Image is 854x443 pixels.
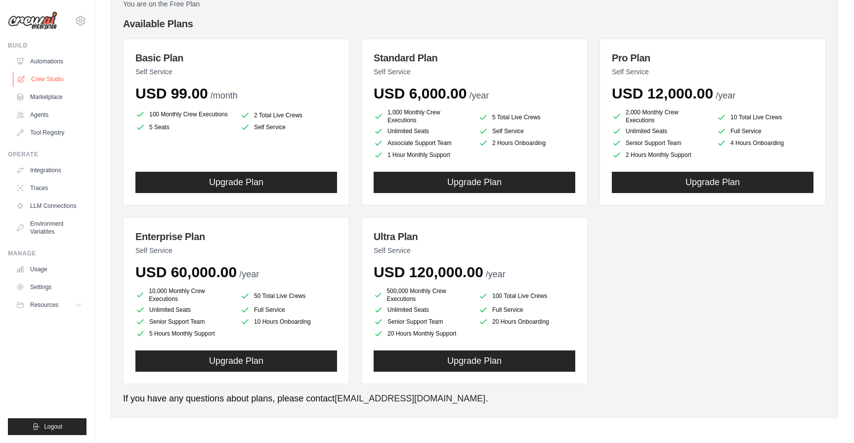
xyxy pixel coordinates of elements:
[12,261,86,277] a: Usage
[374,85,467,101] span: USD 6,000.00
[478,138,575,148] li: 2 Hours Onboarding
[374,126,470,136] li: Unlimited Seats
[12,198,86,214] a: LLM Connections
[612,67,813,77] p: Self Service
[240,317,337,327] li: 10 Hours Onboarding
[135,122,232,132] li: 5 Seats
[612,172,813,193] button: Upgrade Plan
[478,110,575,124] li: 5 Total Live Crews
[486,269,506,279] span: /year
[374,67,575,77] p: Self Service
[612,51,813,65] h3: Pro Plan
[478,305,575,315] li: Full Service
[240,305,337,315] li: Full Service
[12,279,86,295] a: Settings
[8,249,86,257] div: Manage
[374,230,575,244] h3: Ultra Plan
[8,11,57,30] img: Logo
[135,317,232,327] li: Senior Support Team
[135,67,337,77] p: Self Service
[374,138,470,148] li: Associate Support Team
[12,297,86,313] button: Resources
[135,230,337,244] h3: Enterprise Plan
[469,91,489,100] span: /year
[8,418,86,435] button: Logout
[240,122,337,132] li: Self Service
[374,264,483,280] span: USD 120,000.00
[478,289,575,303] li: 100 Total Live Crews
[612,138,709,148] li: Senior Support Team
[374,305,470,315] li: Unlimited Seats
[135,246,337,255] p: Self Service
[374,108,470,124] li: 1,000 Monthly Crew Executions
[135,85,208,101] span: USD 99.00
[374,287,470,303] li: 500,000 Monthly Crew Executions
[12,125,86,141] a: Tool Registry
[123,17,826,31] h4: Available Plans
[374,51,575,65] h3: Standard Plan
[135,108,232,120] li: 100 Monthly Crew Executions
[135,350,337,372] button: Upgrade Plan
[44,423,62,431] span: Logout
[8,150,86,158] div: Operate
[12,89,86,105] a: Marketplace
[135,305,232,315] li: Unlimited Seats
[135,51,337,65] h3: Basic Plan
[335,394,485,403] a: [EMAIL_ADDRESS][DOMAIN_NAME]
[12,216,86,240] a: Environment Variables
[374,350,575,372] button: Upgrade Plan
[478,317,575,327] li: 20 Hours Onboarding
[240,289,337,303] li: 50 Total Live Crews
[123,392,826,405] p: If you have any questions about plans, please contact .
[612,150,709,160] li: 2 Hours Monthly Support
[13,71,87,87] a: Crew Studio
[240,110,337,120] li: 2 Total Live Crews
[12,162,86,178] a: Integrations
[374,246,575,255] p: Self Service
[135,264,237,280] span: USD 60,000.00
[805,395,854,443] iframe: Chat Widget
[30,301,58,309] span: Resources
[211,91,238,100] span: /month
[12,53,86,69] a: Automations
[612,108,709,124] li: 2,000 Monthly Crew Executions
[374,329,470,339] li: 20 Hours Monthly Support
[717,138,813,148] li: 4 Hours Onboarding
[12,107,86,123] a: Agents
[374,172,575,193] button: Upgrade Plan
[716,91,735,100] span: /year
[239,269,259,279] span: /year
[612,85,713,101] span: USD 12,000.00
[374,317,470,327] li: Senior Support Team
[135,287,232,303] li: 10,000 Monthly Crew Executions
[478,126,575,136] li: Self Service
[135,172,337,193] button: Upgrade Plan
[374,150,470,160] li: 1 Hour Monthly Support
[717,110,813,124] li: 10 Total Live Crews
[612,126,709,136] li: Unlimited Seats
[135,329,232,339] li: 5 Hours Monthly Support
[717,126,813,136] li: Full Service
[12,180,86,196] a: Traces
[8,42,86,49] div: Build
